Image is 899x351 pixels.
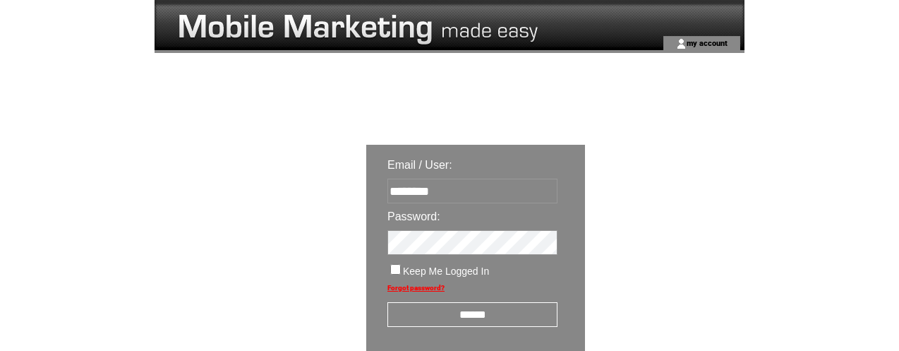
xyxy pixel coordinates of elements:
a: Forgot password? [387,284,445,292]
span: Password: [387,210,440,222]
img: account_icon.gif [676,38,687,49]
a: my account [687,38,728,47]
span: Email / User: [387,159,452,171]
span: Keep Me Logged In [403,266,489,277]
